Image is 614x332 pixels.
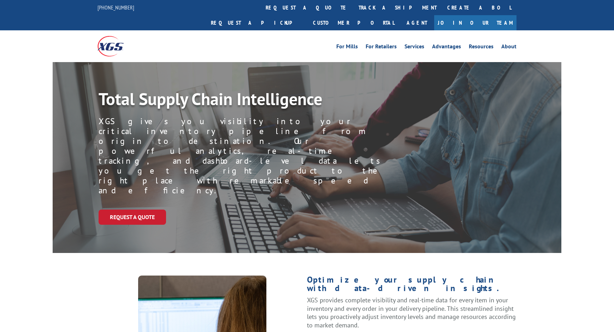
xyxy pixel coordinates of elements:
[336,44,358,52] a: For Mills
[434,15,516,30] a: Join Our Team
[206,15,308,30] a: Request a pickup
[469,44,494,52] a: Resources
[99,210,166,225] a: Request a Quote
[400,15,434,30] a: Agent
[308,15,400,30] a: Customer Portal
[99,116,395,195] p: XGS gives you visibility into your critical inventory pipeline from origin to destination. Our po...
[432,44,461,52] a: Advantages
[99,90,385,111] h1: Total Supply Chain Intelligence
[501,44,516,52] a: About
[307,276,516,296] h1: Optimize your supply chain with data-driven insights.
[98,4,134,11] a: [PHONE_NUMBER]
[405,44,424,52] a: Services
[366,44,397,52] a: For Retailers
[307,296,516,330] p: XGS provides complete visibility and real-time data for every item in your inventory and every or...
